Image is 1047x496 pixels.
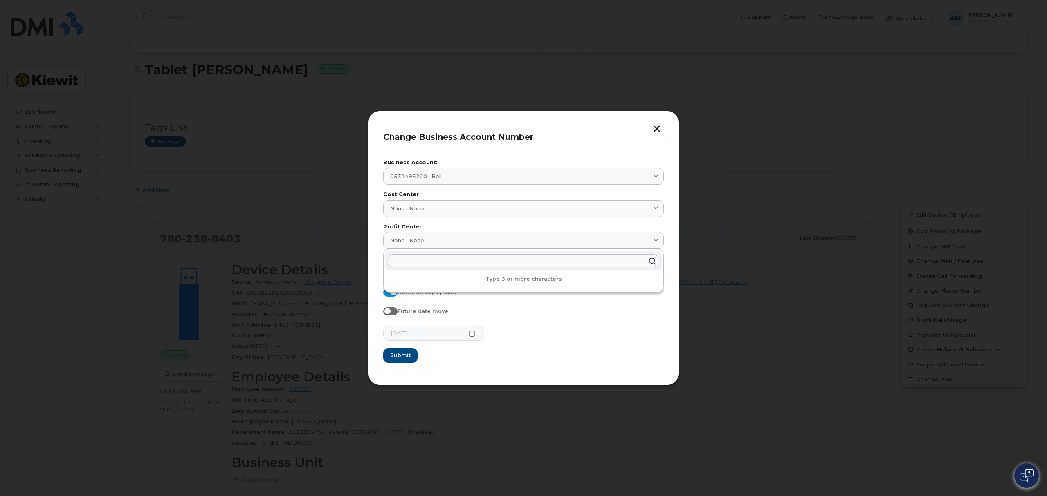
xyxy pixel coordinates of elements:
span: Submit [390,351,411,359]
span: None - None [390,237,424,244]
input: Notify on expiry date [383,288,390,295]
label: Business Account: [383,160,664,165]
a: None - None [383,200,664,217]
span: Change Business Account Number [383,132,533,142]
label: Cost Center [383,192,664,197]
img: Open chat [1020,469,1034,482]
a: 0531495220 - Bell [383,168,664,185]
button: Submit [383,348,418,363]
input: Future date move [383,307,390,314]
label: Profit Center [383,224,664,230]
a: None - None [383,232,664,249]
p: Type 3 or more characters [385,276,662,282]
span: None - None [390,205,424,212]
span: 0531495220 - Bell [390,172,442,180]
span: Notify on expiry date [398,289,456,295]
span: Future date move [398,308,448,314]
